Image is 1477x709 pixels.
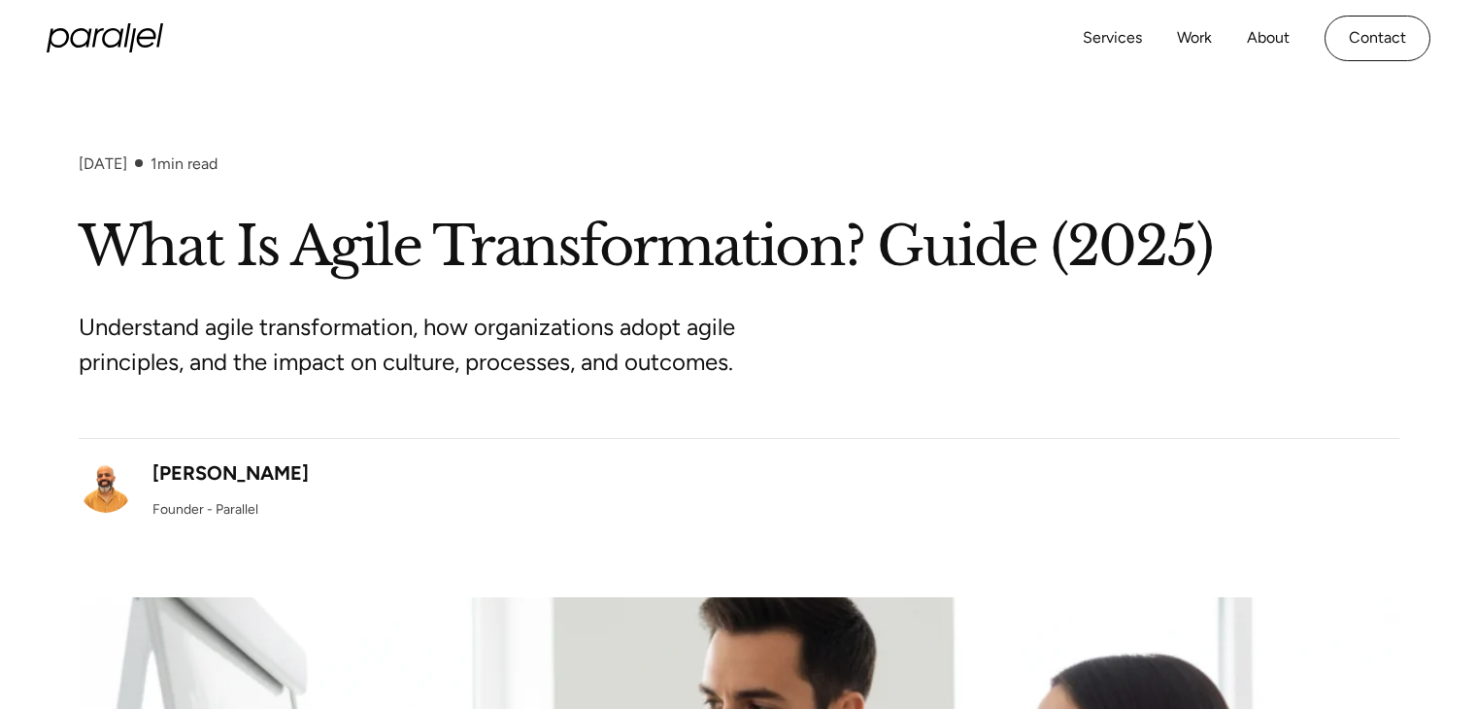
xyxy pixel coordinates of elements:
[151,154,218,173] div: min read
[1247,24,1290,52] a: About
[79,458,309,520] a: [PERSON_NAME]Founder - Parallel
[47,23,163,52] a: home
[151,154,157,173] span: 1
[1177,24,1212,52] a: Work
[152,499,258,520] div: Founder - Parallel
[79,310,807,380] p: Understand agile transformation, how organizations adopt agile principles, and the impact on cult...
[1325,16,1430,61] a: Contact
[1083,24,1142,52] a: Services
[79,154,127,173] div: [DATE]
[79,212,1399,283] h1: What Is Agile Transformation? Guide (2025)
[152,458,309,488] div: [PERSON_NAME]
[79,458,133,513] img: Robin Dhanwani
